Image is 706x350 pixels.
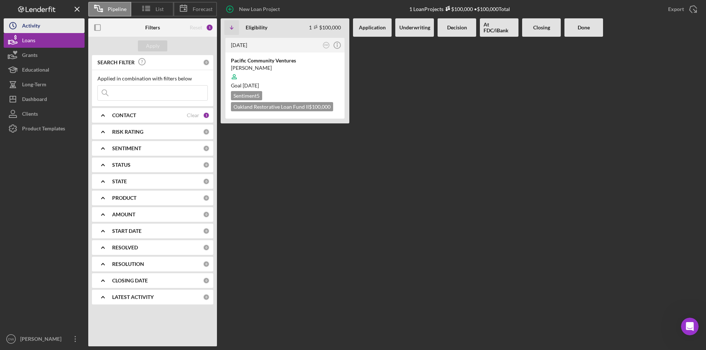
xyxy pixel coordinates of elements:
div: 0 [203,261,210,267]
b: Closing [533,25,550,30]
time: 10/09/2024 [243,82,259,89]
span: Goal [231,82,259,89]
div: Pacific Community Ventures [231,57,339,64]
div: 1 [203,112,210,119]
div: 1 [206,24,213,31]
div: $100,000 [443,6,473,12]
div: 0 [203,228,210,234]
text: DW [324,44,329,46]
button: Loans [4,33,85,48]
div: 0 [203,244,210,251]
button: Apply [138,40,167,51]
b: CLOSING DATE [112,278,148,284]
div: 0 [203,145,210,152]
div: Product Templates [22,121,65,138]
div: 0 [203,277,210,284]
b: SENTIMENT [112,145,141,151]
b: AMOUNT [112,212,135,217]
button: Export [661,2,702,17]
div: 0 [203,129,210,135]
span: List [156,6,164,12]
b: RESOLUTION [112,261,144,267]
div: 0 [203,211,210,218]
div: Oakland Restorative Loan Fund II $100,000 [231,102,333,111]
button: Grants [4,48,85,62]
div: [PERSON_NAME] [18,332,66,348]
span: Pipeline [108,6,126,12]
div: Applied in combination with filters below [97,76,208,82]
div: New Loan Project [239,2,280,17]
div: Clients [22,107,38,123]
div: 0 [203,178,210,185]
b: CONTACT [112,112,136,118]
div: Activity [22,18,40,35]
div: Dashboard [22,92,47,108]
div: Grants [22,48,38,64]
iframe: Intercom live chat [681,318,699,335]
button: Dashboard [4,92,85,107]
b: Filters [145,25,160,30]
b: START DATE [112,228,142,234]
b: PRODUCT [112,195,136,201]
time: 2024-09-09 21:20 [231,42,247,48]
div: Export [668,2,684,17]
b: Underwriting [399,25,430,30]
b: STATUS [112,162,131,168]
div: Long-Term [22,77,46,94]
button: Activity [4,18,85,33]
div: Educational [22,62,49,79]
b: RESOLVED [112,245,138,250]
b: Done [578,25,590,30]
b: STATE [112,178,127,184]
div: Clear [187,112,199,118]
div: 0 [203,195,210,201]
button: New Loan Project [221,2,287,17]
div: 0 [203,294,210,300]
b: RISK RATING [112,129,143,135]
a: [DATE]DWPacific Community Ventures[PERSON_NAME]Goal [DATE]Sentiment5Oakland Restorative Loan Fund... [224,37,346,120]
div: 0 [203,59,210,66]
button: DW [321,40,331,50]
div: Reset [190,25,202,30]
b: Decision [447,25,467,30]
button: Long-Term [4,77,85,92]
b: Eligibility [246,25,267,30]
div: 1 Loan Projects • $100,000 Total [409,6,510,12]
div: 1 $100,000 [309,24,341,30]
div: Sentiment 5 [231,91,262,100]
button: DW[PERSON_NAME] [4,332,85,346]
button: Educational [4,62,85,77]
b: At FDC/iBank [484,22,515,33]
span: Forecast [193,6,213,12]
button: Product Templates [4,121,85,136]
div: Apply [146,40,160,51]
text: DW [8,337,14,341]
b: Application [359,25,386,30]
div: Loans [22,33,35,50]
b: LATEST ACTIVITY [112,294,154,300]
div: [PERSON_NAME] [231,64,339,72]
b: SEARCH FILTER [97,59,135,65]
button: Clients [4,107,85,121]
div: 0 [203,162,210,168]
